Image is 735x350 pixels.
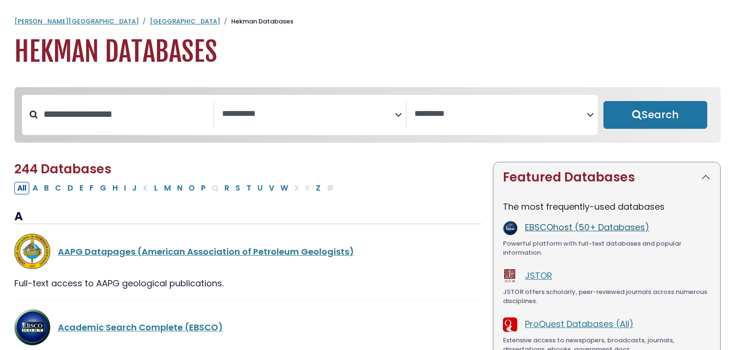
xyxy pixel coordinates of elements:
a: EBSCOhost (50+ Databases) [525,221,649,233]
button: Filter Results B [41,182,52,194]
a: AAPG Datapages (American Association of Petroleum Geologists) [58,246,354,258]
button: All [14,182,29,194]
h1: Hekman Databases [14,36,721,68]
button: Filter Results U [255,182,266,194]
a: Academic Search Complete (EBSCO) [58,321,223,333]
button: Filter Results P [198,182,209,194]
button: Submit for Search Results [603,101,707,129]
a: [GEOGRAPHIC_DATA] [150,17,220,26]
div: Full-text access to AAPG geological publications. [14,277,481,290]
button: Filter Results Z [313,182,323,194]
button: Filter Results G [97,182,109,194]
nav: breadcrumb [14,17,721,26]
button: Filter Results F [87,182,97,194]
button: Filter Results N [174,182,185,194]
p: The most frequently-used databases [503,200,711,213]
button: Filter Results A [30,182,41,194]
button: Filter Results S [233,182,243,194]
button: Filter Results H [110,182,121,194]
div: Powerful platform with full-text databases and popular information. [503,239,711,258]
a: JSTOR [525,270,552,282]
a: ProQuest Databases (All) [525,318,634,330]
button: Featured Databases [493,162,720,192]
button: Filter Results L [151,182,161,194]
button: Filter Results V [266,182,277,194]
div: Alpha-list to filter by first letter of database name [14,181,337,193]
button: Filter Results O [186,182,198,194]
input: Search database by title or keyword [38,106,213,122]
nav: Search filters [14,87,721,143]
li: Hekman Databases [220,17,293,26]
textarea: Search [222,109,395,119]
button: Filter Results I [121,182,129,194]
button: Filter Results E [77,182,86,194]
button: Filter Results T [244,182,254,194]
textarea: Search [414,109,587,119]
button: Filter Results W [278,182,291,194]
a: [PERSON_NAME][GEOGRAPHIC_DATA] [14,17,139,26]
button: Filter Results J [129,182,140,194]
button: Filter Results D [65,182,76,194]
h3: A [14,210,481,224]
span: 244 Databases [14,160,111,178]
div: JSTOR offers scholarly, peer-reviewed journals across numerous disciplines. [503,287,711,306]
button: Filter Results M [161,182,174,194]
button: Filter Results C [52,182,64,194]
button: Filter Results R [222,182,232,194]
